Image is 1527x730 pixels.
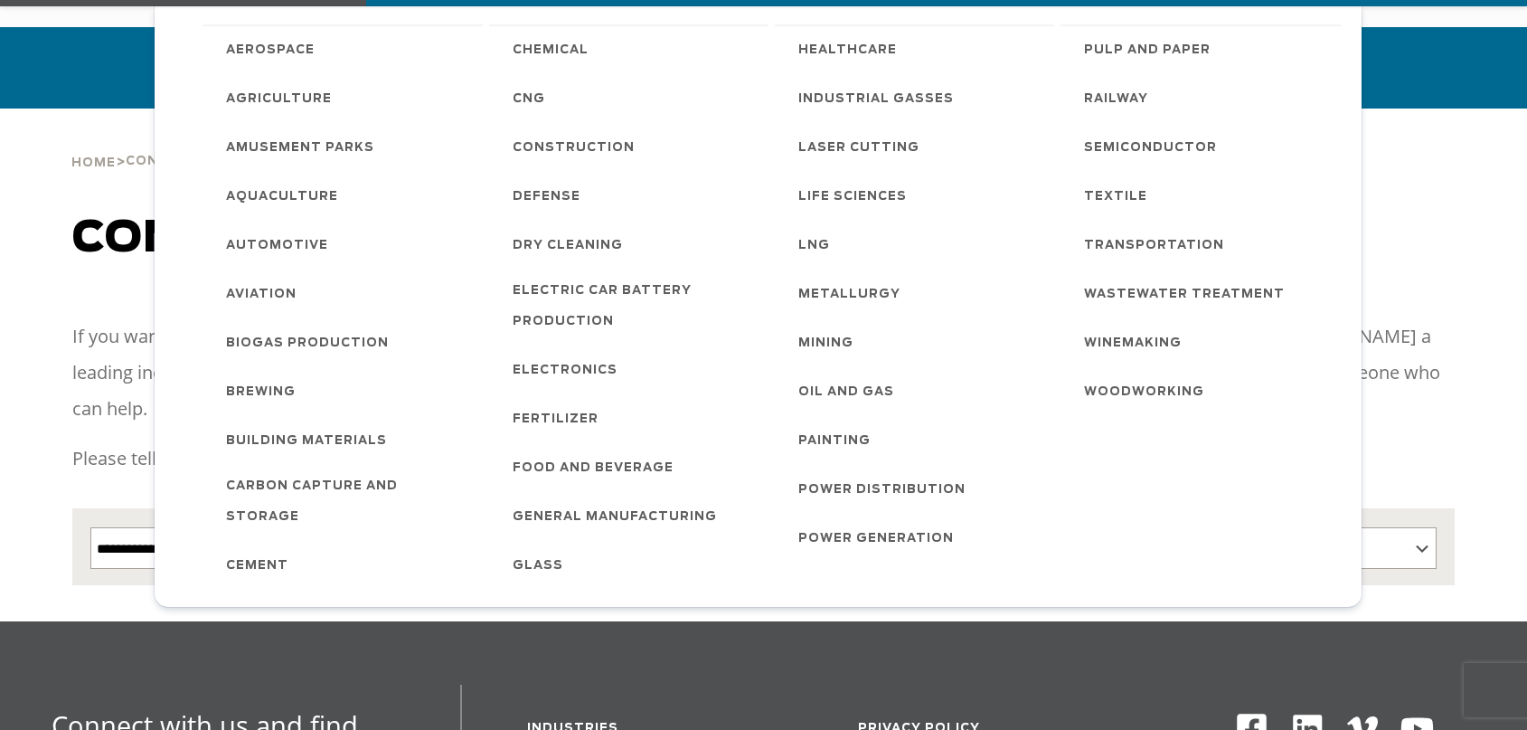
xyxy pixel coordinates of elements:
[208,171,483,220] a: Aquaculture
[513,502,717,533] span: General Manufacturing
[1084,377,1204,408] span: Woodworking
[513,276,751,337] span: Electric Car Battery Production
[798,377,894,408] span: Oil and Gas
[208,220,483,269] a: Automotive
[798,231,830,261] span: LNG
[208,318,483,366] a: Biogas Production
[126,156,223,167] span: Contact Us
[780,269,1055,318] a: Metallurgy
[226,377,296,408] span: Brewing
[780,464,1055,513] a: Power Distribution
[798,182,907,213] span: Life Sciences
[226,133,374,164] span: Amusement Parks
[513,356,617,386] span: Electronics
[798,280,900,310] span: Metallurgy
[495,24,769,73] a: Chemical
[780,513,1055,562] a: Power Generation
[780,122,1055,171] a: Laser Cutting
[495,220,769,269] a: Dry Cleaning
[1084,35,1211,66] span: Pulp and Paper
[226,231,328,261] span: Automotive
[513,551,563,582] span: Glass
[71,109,223,177] div: >
[495,442,769,491] a: Food and Beverage
[226,328,389,359] span: Biogas Production
[1066,24,1341,73] a: Pulp and Paper
[1084,231,1224,261] span: Transportation
[226,35,315,66] span: Aerospace
[513,182,580,213] span: Defense
[208,269,483,318] a: Aviation
[226,551,288,582] span: Cement
[208,464,483,540] a: Carbon Capture and Storage
[1066,269,1341,318] a: Wastewater Treatment
[798,35,897,66] span: Healthcare
[1066,366,1341,415] a: Woodworking
[780,171,1055,220] a: Life Sciences
[495,122,769,171] a: Construction
[513,404,599,435] span: Fertilizer
[513,35,589,66] span: Chemical
[208,415,483,464] a: Building Materials
[798,524,954,555] span: Power Generation
[780,73,1055,122] a: Industrial Gasses
[1084,182,1147,213] span: Textile
[226,471,465,533] span: Carbon Capture and Storage
[780,220,1055,269] a: LNG
[1084,133,1217,164] span: Semiconductor
[1066,122,1341,171] a: Semiconductor
[208,122,483,171] a: Amusement Parks
[513,453,674,484] span: Food and Beverage
[495,345,769,393] a: Electronics
[798,133,919,164] span: Laser Cutting
[780,318,1055,366] a: Mining
[495,171,769,220] a: Defense
[1066,171,1341,220] a: Textile
[72,441,1456,477] p: Please tell us the nature of your inquiry.
[1084,280,1285,310] span: Wastewater Treatment
[513,133,635,164] span: Construction
[780,366,1055,415] a: Oil and Gas
[1084,84,1148,115] span: Railway
[798,84,954,115] span: Industrial Gasses
[513,231,623,261] span: Dry Cleaning
[780,415,1055,464] a: Painting
[71,154,116,170] a: Home
[798,426,871,457] span: Painting
[513,84,545,115] span: CNG
[495,269,769,345] a: Electric Car Battery Production
[226,84,332,115] span: Agriculture
[226,280,297,310] span: Aviation
[1066,73,1341,122] a: Railway
[798,475,966,506] span: Power Distribution
[72,318,1456,427] p: If you want to learn more about us and what we can do for you, our team is happy to answer any qu...
[1066,220,1341,269] a: Transportation
[495,540,769,589] a: Glass
[208,540,483,589] a: Cement
[1066,318,1341,366] a: Winemaking
[1084,328,1182,359] span: Winemaking
[72,217,392,261] span: Contact us
[208,24,483,73] a: Aerospace
[780,24,1055,73] a: Healthcare
[226,182,338,213] span: Aquaculture
[495,393,769,442] a: Fertilizer
[798,328,853,359] span: Mining
[208,366,483,415] a: Brewing
[495,491,769,540] a: General Manufacturing
[226,426,387,457] span: Building Materials
[71,157,116,169] span: Home
[495,73,769,122] a: CNG
[208,73,483,122] a: Agriculture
